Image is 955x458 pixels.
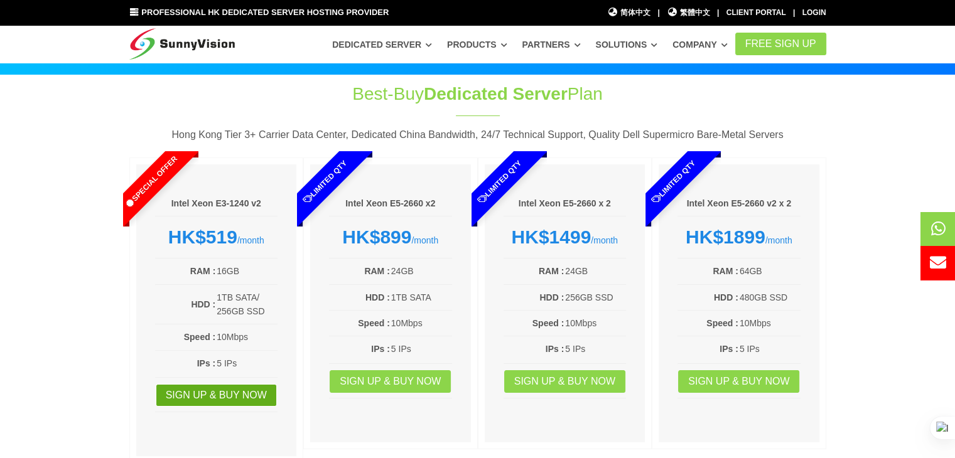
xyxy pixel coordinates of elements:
[546,344,564,354] b: IPs :
[330,370,451,393] a: Sign up & Buy Now
[446,129,552,235] span: Limited Qty
[190,266,215,276] b: RAM :
[342,226,411,247] strong: HK$899
[504,226,627,248] div: /month
[155,198,278,210] h6: Intel Xeon E3-1240 v2
[678,370,799,393] a: Sign up & Buy Now
[706,318,738,328] b: Speed :
[522,33,581,56] a: Partners
[672,33,728,56] a: Company
[358,318,390,328] b: Speed :
[364,266,389,276] b: RAM :
[677,198,801,210] h6: Intel Xeon E5-2660 v2 x 2
[391,264,452,279] td: 24GB
[197,358,216,368] b: IPs :
[717,7,719,19] li: |
[720,344,738,354] b: IPs :
[391,316,452,331] td: 10Mbps
[129,127,826,143] p: Hong Kong Tier 3+ Carrier Data Center, Dedicated China Bandwidth, 24/7 Technical Support, Quality...
[447,33,507,56] a: Products
[739,341,801,356] td: 5 IPs
[686,226,765,247] strong: HK$1899
[608,7,651,19] a: 简体中文
[667,7,710,19] a: 繁體中文
[739,316,801,331] td: 10Mbps
[216,290,278,319] td: 1TB SATA/ 256GB SSD
[155,226,278,248] div: /month
[714,292,738,302] b: HDD :
[365,292,390,302] b: HDD :
[216,356,278,371] td: 5 IPs
[595,33,657,56] a: Solutions
[424,84,568,104] span: Dedicated Server
[141,8,389,17] span: Professional HK Dedicated Server Hosting Provider
[713,266,738,276] b: RAM :
[564,290,626,305] td: 256GB SSD
[184,332,216,342] b: Speed :
[657,7,659,19] li: |
[216,264,278,279] td: 16GB
[371,344,390,354] b: IPs :
[269,82,687,106] h1: Best-Buy Plan
[539,266,564,276] b: RAM :
[504,370,625,393] a: Sign up & Buy Now
[735,33,826,55] a: FREE Sign Up
[511,226,591,247] strong: HK$1499
[564,341,626,356] td: 5 IPs
[564,316,626,331] td: 10Mbps
[726,8,786,17] a: Client Portal
[329,198,452,210] h6: Intel Xeon E5-2660 x2
[532,318,564,328] b: Speed :
[802,8,826,17] a: Login
[564,264,626,279] td: 24GB
[739,264,801,279] td: 64GB
[332,33,432,56] a: Dedicated Server
[504,198,627,210] h6: Intel Xeon E5-2660 x 2
[191,299,215,309] b: HDD :
[793,7,795,19] li: |
[156,384,277,407] a: Sign up & Buy Now
[621,129,726,235] span: Limited Qty
[739,290,801,305] td: 480GB SSD
[391,290,452,305] td: 1TB SATA
[98,129,203,235] span: Special Offer
[216,329,278,344] td: 10Mbps
[168,226,237,247] strong: HK$519
[272,129,378,235] span: Limited Qty
[677,226,801,248] div: /month
[329,226,452,248] div: /month
[391,341,452,356] td: 5 IPs
[539,292,564,302] b: HDD :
